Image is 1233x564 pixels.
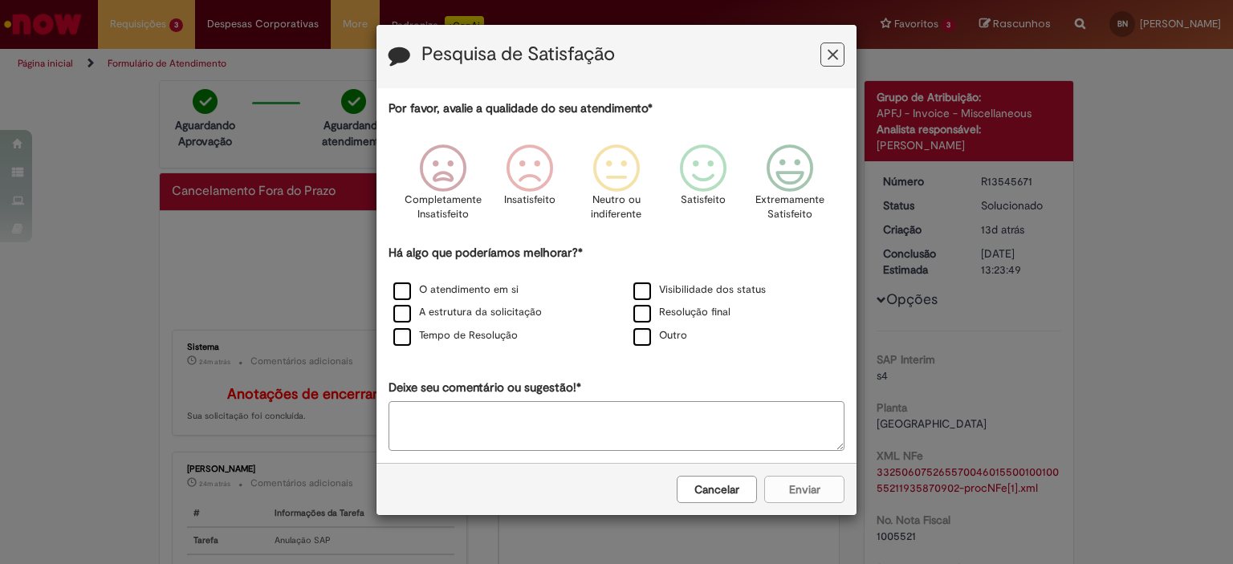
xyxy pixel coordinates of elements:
div: Extremamente Satisfeito [749,132,831,242]
p: Completamente Insatisfeito [405,193,482,222]
div: Há algo que poderíamos melhorar?* [389,245,844,348]
p: Insatisfeito [504,193,555,208]
label: Por favor, avalie a qualidade do seu atendimento* [389,100,653,117]
p: Extremamente Satisfeito [755,193,824,222]
div: Neutro ou indiferente [576,132,657,242]
label: Pesquisa de Satisfação [421,44,615,65]
label: Tempo de Resolução [393,328,518,343]
p: Satisfeito [681,193,726,208]
button: Cancelar [677,476,757,503]
div: Completamente Insatisfeito [401,132,483,242]
div: Satisfeito [662,132,744,242]
label: Resolução final [633,305,730,320]
label: Outro [633,328,687,343]
label: A estrutura da solicitação [393,305,542,320]
label: Visibilidade dos status [633,282,766,298]
p: Neutro ou indiferente [588,193,645,222]
label: Deixe seu comentário ou sugestão!* [389,379,581,396]
div: Insatisfeito [489,132,571,242]
label: O atendimento em si [393,282,519,298]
